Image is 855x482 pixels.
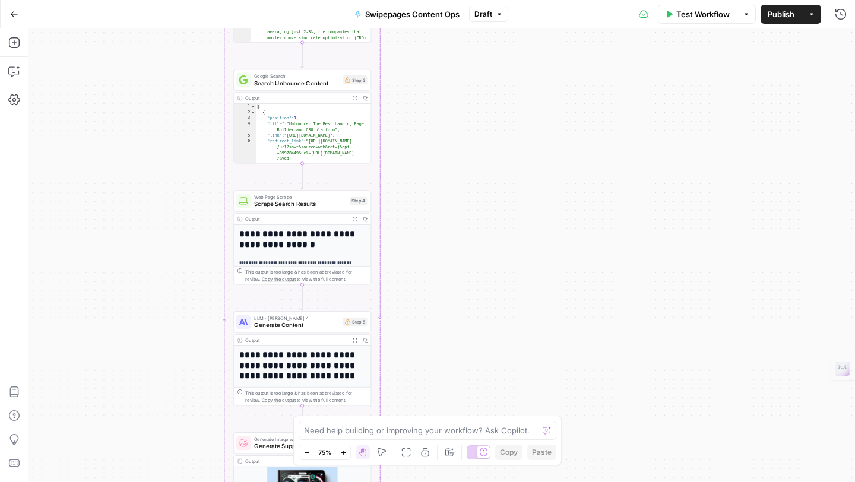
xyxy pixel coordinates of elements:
span: Search Unbounce Content [254,78,340,87]
div: 3 [234,115,256,121]
span: Copy the output [262,276,296,281]
span: Scrape Search Results [254,199,346,208]
g: Edge from step_4 to step_5 [301,284,303,310]
span: Generate Content [254,321,340,329]
span: Toggle code folding, rows 2 through 11 [251,110,255,116]
span: Swipepages Content Ops [365,8,460,20]
span: Publish [768,8,794,20]
g: Edge from step_2 to step_3 [301,43,303,68]
button: Draft [469,7,508,22]
div: 5 [234,133,256,139]
span: Paste [532,447,552,458]
div: This output is too large & has been abbreviated for review. to view the full content. [245,389,367,404]
span: Web Page Scrape [254,194,346,201]
div: Google SearchSearch Unbounce ContentStep 3Output[ { "position":1, "title":"Unbounce: The Best Lan... [233,69,371,164]
div: Output [245,94,347,102]
span: Generate Image with AI [254,436,347,443]
div: Step 4 [350,197,367,205]
span: Google Search [254,72,340,80]
div: 4 [234,121,256,132]
span: Draft [474,9,492,20]
span: 75% [318,448,331,457]
g: Edge from step_3 to step_4 [301,163,303,189]
button: Copy [495,445,522,460]
span: Copy the output [262,397,296,402]
span: Toggle code folding, rows 1 through 101 [251,104,255,110]
div: Step 5 [343,318,367,326]
span: Generate Supporting Images [254,442,347,451]
span: Copy [500,447,518,458]
button: Paste [527,445,556,460]
div: 1 [234,104,256,110]
div: Output [245,337,347,344]
div: Step 3 [343,75,367,84]
div: Output [245,215,347,223]
button: Publish [761,5,802,24]
div: 6 [234,138,256,173]
span: LLM · [PERSON_NAME] 4 [254,315,340,322]
span: Test Workflow [676,8,730,20]
div: This output is too large & has been abbreviated for review. to view the full content. [245,268,367,283]
button: Test Workflow [658,5,737,24]
div: Output [245,458,347,465]
div: 2 [234,110,256,116]
button: Swipepages Content Ops [347,5,467,24]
